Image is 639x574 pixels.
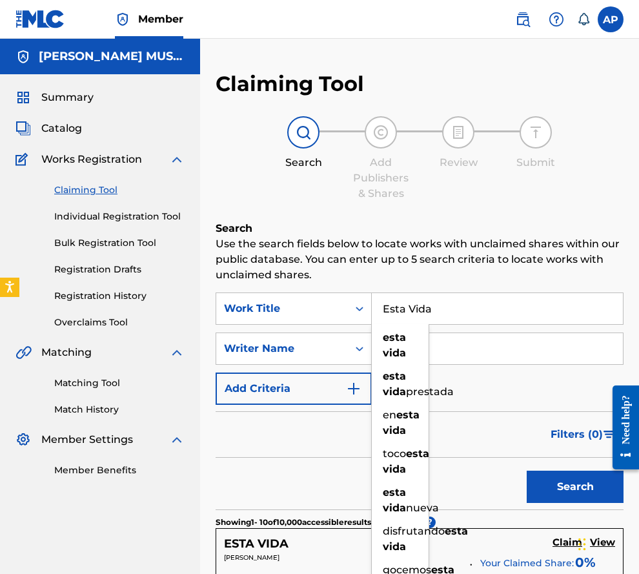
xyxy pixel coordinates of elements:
span: ? [424,517,436,528]
h5: ESTA VIDA [224,537,289,551]
a: CatalogCatalog [15,121,82,136]
a: Registration Drafts [54,263,185,276]
img: Member Settings [15,432,31,447]
strong: esta [445,525,468,537]
span: prestada [406,385,454,398]
img: step indicator icon for Search [296,125,311,140]
a: Overclaims Tool [54,316,185,329]
span: Works Registration [41,152,142,167]
img: expand [169,432,185,447]
a: Individual Registration Tool [54,210,185,223]
strong: vida [383,502,406,514]
a: Member Benefits [54,464,185,477]
strong: vida [383,540,406,553]
div: User Menu [598,6,624,32]
a: Match History [54,403,185,416]
iframe: Resource Center [603,376,639,480]
strong: vida [383,463,406,475]
h5: MAXIMO AGUIRRE MUSIC PUBLISHING, INC. [39,49,185,64]
span: Member [138,12,183,26]
strong: vida [383,385,406,398]
button: Add Criteria [216,373,372,405]
h2: Claiming Tool [216,71,364,97]
span: [PERSON_NAME] [224,553,279,562]
div: Drag [578,525,586,564]
div: Search [271,155,336,170]
img: expand [169,152,185,167]
strong: esta [383,370,406,382]
h5: Claim [553,537,582,549]
div: Writer Name [224,341,340,356]
img: help [549,12,564,27]
span: disfrutando [383,525,445,537]
span: Summary [41,90,94,105]
button: Filters (0) [543,418,624,451]
strong: esta [383,486,406,498]
span: Catalog [41,121,82,136]
strong: esta [383,331,406,343]
strong: esta [396,409,420,421]
a: Registration History [54,289,185,303]
strong: vida [383,347,406,359]
div: Review [426,155,491,170]
p: Showing 1 - 10 of 10,000 accessible results (Total 18,103 ) [216,517,421,528]
img: search [515,12,531,27]
span: Your Claimed Share: [480,557,574,570]
span: Matching [41,345,92,360]
div: Submit [503,155,568,170]
img: Top Rightsholder [115,12,130,27]
a: Bulk Registration Tool [54,236,185,250]
img: MLC Logo [15,10,65,28]
img: expand [169,345,185,360]
p: Use the search fields below to locate works with unclaimed shares within our public database. You... [216,236,624,283]
span: toco [383,447,406,460]
div: Work Title [224,301,340,316]
img: Works Registration [15,152,32,167]
iframe: Chat Widget [574,512,639,574]
img: Accounts [15,49,31,65]
a: Matching Tool [54,376,185,390]
img: Catalog [15,121,31,136]
div: Add Publishers & Shares [349,155,413,201]
strong: vida [383,424,406,436]
img: step indicator icon for Submit [528,125,543,140]
span: en [383,409,396,421]
img: Matching [15,345,32,360]
div: Help [543,6,569,32]
img: Summary [15,90,31,105]
img: 9d2ae6d4665cec9f34b9.svg [346,381,361,396]
strong: esta [406,447,429,460]
span: Filters ( 0 ) [551,427,603,442]
button: Search [527,471,624,503]
img: step indicator icon for Review [451,125,466,140]
a: SummarySummary [15,90,94,105]
span: nueva [406,502,439,514]
span: Member Settings [41,432,133,447]
img: step indicator icon for Add Publishers & Shares [373,125,389,140]
form: Search Form [216,292,624,509]
div: Notifications [577,13,590,26]
a: Public Search [510,6,536,32]
h6: Search [216,221,624,236]
a: Claiming Tool [54,183,185,197]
